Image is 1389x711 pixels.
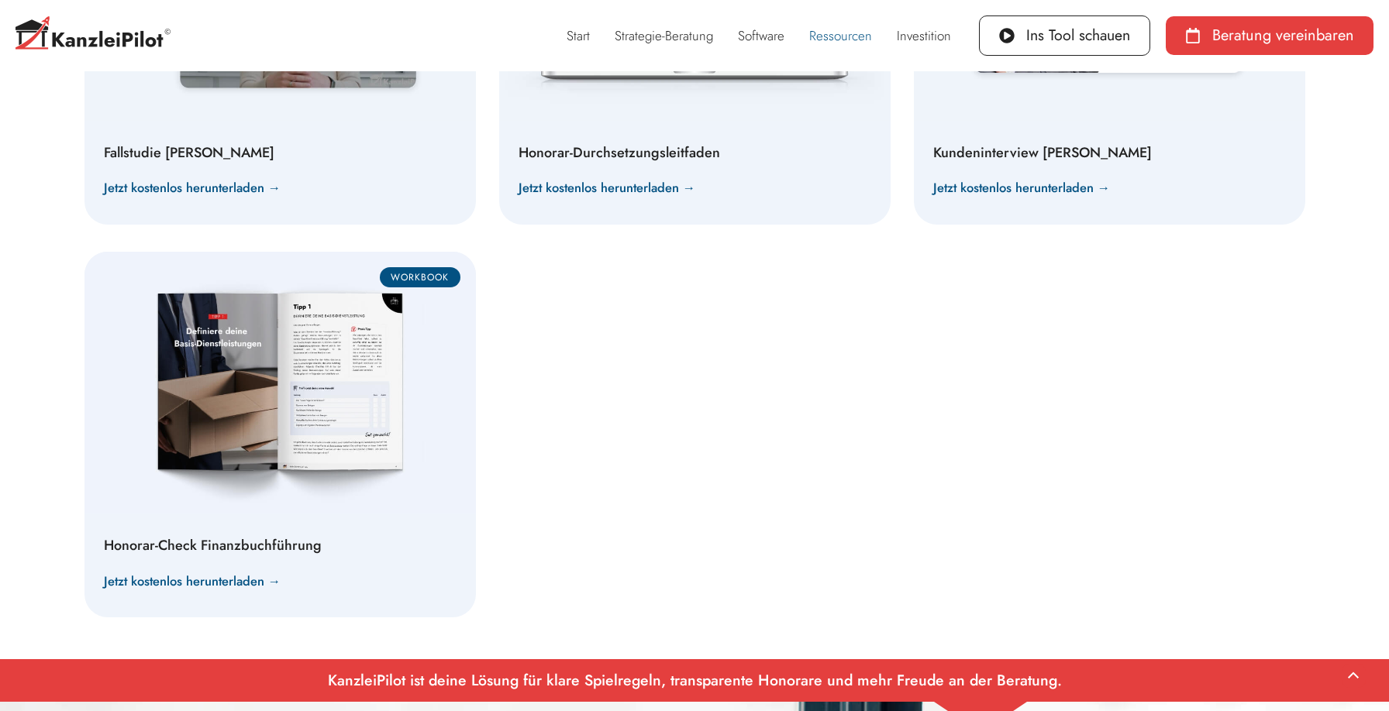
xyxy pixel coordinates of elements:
a: Kundeninterview [PERSON_NAME] [933,143,1152,163]
nav: Menü [554,18,963,53]
a: Strategie-Beratung [602,18,726,53]
span: Beratung vereinbaren [1212,28,1354,43]
a: Software [726,18,797,53]
a: Beratung vereinbaren [1166,16,1373,55]
a: Mehr über Honorar-Check Finanzbuchführung [104,568,281,595]
a: Mehr über Kundeninterview Markus Klir [933,174,1111,201]
a: Mehr über Fallstudie Sebastian Kusterer [104,174,281,201]
a: Ressourcen [797,18,884,53]
div: Workbook [380,267,460,287]
a: Start [554,18,602,53]
a: Ins Tool schauen [979,15,1150,56]
a: Fallstudie [PERSON_NAME] [104,143,274,163]
a: Mehr über Honorar-Durchsetzungsleitfaden [519,174,696,201]
a: Honorar-Check Finanzbuchführung [104,535,322,555]
a: Investition [884,18,963,53]
img: Kanzleipilot-Logo-C [16,16,171,54]
span: Ins Tool schauen [1026,28,1130,43]
a: Honorar-Durchsetzungsleitfaden [519,143,720,163]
